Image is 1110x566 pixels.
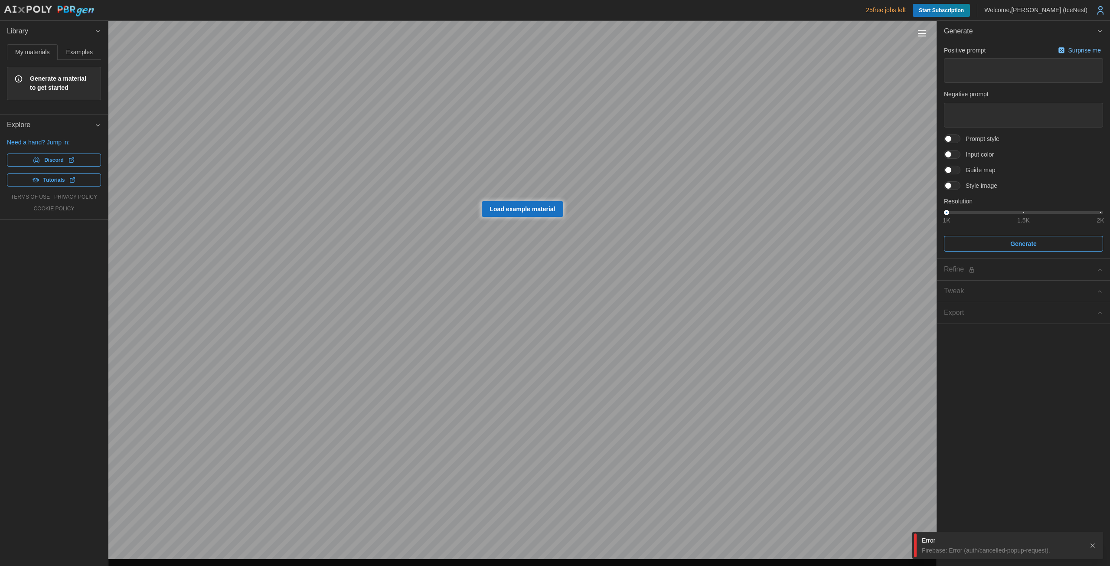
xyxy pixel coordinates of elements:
[922,546,1082,555] div: Firebase: Error (auth/cancelled-popup-request).
[913,4,970,17] a: Start Subscription
[960,181,997,190] span: Style image
[54,193,97,201] a: privacy policy
[44,154,64,166] span: Discord
[944,236,1103,252] button: Generate
[7,173,101,186] a: Tutorials
[937,21,1110,42] button: Generate
[944,281,1097,302] span: Tweak
[944,46,986,55] p: Positive prompt
[33,205,74,213] a: cookie policy
[960,150,994,159] span: Input color
[15,49,49,55] span: My materials
[3,5,95,17] img: AIxPoly PBRgen
[866,6,906,14] p: 25 free jobs left
[11,193,50,201] a: terms of use
[43,174,65,186] span: Tutorials
[66,49,93,55] span: Examples
[30,74,94,93] span: Generate a material to get started
[1056,44,1103,56] button: Surprise me
[7,115,95,136] span: Explore
[922,536,1082,545] div: Error
[944,21,1097,42] span: Generate
[944,302,1097,324] span: Export
[937,42,1110,259] div: Generate
[1010,236,1037,251] span: Generate
[960,134,999,143] span: Prompt style
[944,264,1097,275] div: Refine
[944,90,1103,98] p: Negative prompt
[937,259,1110,280] button: Refine
[944,197,1103,206] p: Resolution
[490,202,555,216] span: Load example material
[937,281,1110,302] button: Tweak
[7,138,101,147] p: Need a hand? Jump in:
[1068,46,1103,55] p: Surprise me
[7,21,95,42] span: Library
[919,4,964,17] span: Start Subscription
[916,27,928,39] button: Toggle viewport controls
[937,302,1110,324] button: Export
[482,201,564,217] a: Load example material
[7,154,101,167] a: Discord
[960,166,995,174] span: Guide map
[984,6,1087,14] p: Welcome, [PERSON_NAME] (IceNest)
